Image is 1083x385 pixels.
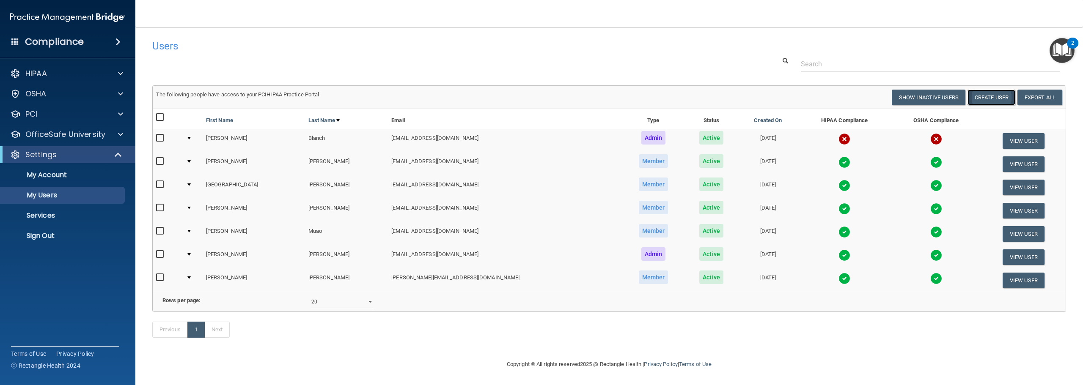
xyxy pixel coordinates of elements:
td: [EMAIL_ADDRESS][DOMAIN_NAME] [388,222,622,246]
h4: Users [152,41,680,52]
div: 2 [1071,43,1074,54]
button: View User [1003,273,1045,288]
button: Open Resource Center, 2 new notifications [1050,38,1075,63]
button: View User [1003,249,1045,265]
a: First Name [206,115,233,126]
td: [DATE] [738,153,798,176]
td: [PERSON_NAME] [305,246,388,269]
a: OSHA [10,89,123,99]
button: View User [1003,156,1045,172]
img: tick.e7d51cea.svg [838,156,850,168]
span: Member [639,201,668,214]
td: [PERSON_NAME] [203,153,305,176]
img: tick.e7d51cea.svg [838,203,850,215]
img: tick.e7d51cea.svg [930,156,942,168]
p: OfficeSafe University [25,129,105,139]
td: [EMAIL_ADDRESS][DOMAIN_NAME] [388,153,622,176]
th: OSHA Compliance [891,109,981,129]
td: [EMAIL_ADDRESS][DOMAIN_NAME] [388,246,622,269]
img: tick.e7d51cea.svg [838,180,850,191]
a: Previous [152,322,188,338]
a: PCI [10,109,123,119]
p: Settings [25,150,57,160]
p: PCI [25,109,37,119]
td: [DATE] [738,222,798,246]
th: Type [622,109,684,129]
th: Email [388,109,622,129]
td: [DATE] [738,246,798,269]
a: Last Name [308,115,340,126]
p: Sign Out [5,232,121,240]
td: [PERSON_NAME] [305,176,388,199]
a: Terms of Use [11,350,46,358]
button: View User [1003,226,1045,242]
span: Active [699,201,723,214]
td: [DATE] [738,199,798,222]
img: tick.e7d51cea.svg [930,273,942,284]
img: tick.e7d51cea.svg [930,203,942,215]
iframe: Drift Widget Chat Controller [937,325,1073,359]
p: My Account [5,171,121,179]
img: tick.e7d51cea.svg [838,226,850,238]
td: [EMAIL_ADDRESS][DOMAIN_NAME] [388,199,622,222]
a: Privacy Policy [644,361,677,367]
td: [DATE] [738,269,798,292]
td: [PERSON_NAME] [203,269,305,292]
button: View User [1003,133,1045,149]
b: Rows per page: [162,297,201,303]
td: [DATE] [738,129,798,153]
a: HIPAA [10,68,123,79]
h4: Compliance [25,36,84,48]
a: Export All [1017,90,1062,105]
span: Member [639,154,668,168]
td: [PERSON_NAME] [203,222,305,246]
span: Member [639,270,668,284]
a: Settings [10,150,123,160]
th: HIPAA Compliance [798,109,891,129]
img: tick.e7d51cea.svg [838,273,850,284]
button: View User [1003,180,1045,195]
span: Active [699,224,723,238]
button: View User [1003,203,1045,218]
p: My Users [5,191,121,199]
img: tick.e7d51cea.svg [930,180,942,191]
span: Active [699,131,723,145]
img: tick.e7d51cea.svg [930,249,942,261]
td: [PERSON_NAME] [305,153,388,176]
img: cross.ca9f0e7f.svg [930,133,942,145]
a: Terms of Use [679,361,712,367]
td: [EMAIL_ADDRESS][DOMAIN_NAME] [388,129,622,153]
a: OfficeSafe University [10,129,123,139]
td: Blanch [305,129,388,153]
span: Admin [641,247,666,261]
p: OSHA [25,89,47,99]
img: PMB logo [10,9,125,26]
th: Status [685,109,738,129]
span: Admin [641,131,666,145]
button: Create User [968,90,1015,105]
td: [PERSON_NAME][EMAIL_ADDRESS][DOMAIN_NAME] [388,269,622,292]
span: Active [699,154,723,168]
td: [GEOGRAPHIC_DATA] [203,176,305,199]
span: Active [699,247,723,261]
td: [PERSON_NAME] [203,129,305,153]
td: [PERSON_NAME] [203,246,305,269]
td: [PERSON_NAME] [305,199,388,222]
a: Created On [754,115,782,126]
span: Member [639,177,668,191]
img: cross.ca9f0e7f.svg [838,133,850,145]
span: Active [699,177,723,191]
a: Next [204,322,230,338]
td: [DATE] [738,176,798,199]
td: Muao [305,222,388,246]
a: Privacy Policy [56,350,94,358]
span: Member [639,224,668,238]
p: Services [5,211,121,220]
span: Active [699,270,723,284]
span: The following people have access to your PCIHIPAA Practice Portal [156,91,319,98]
img: tick.e7d51cea.svg [838,249,850,261]
button: Show Inactive Users [892,90,965,105]
span: Ⓒ Rectangle Health 2024 [11,361,80,370]
input: Search [801,56,1060,72]
div: Copyright © All rights reserved 2025 @ Rectangle Health | | [455,351,764,378]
